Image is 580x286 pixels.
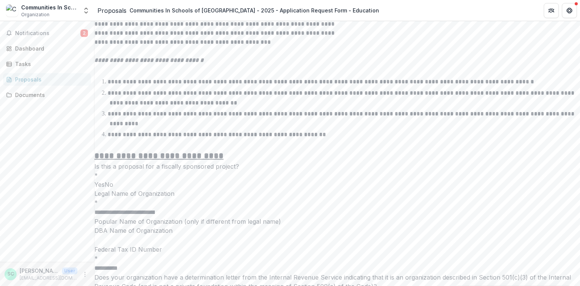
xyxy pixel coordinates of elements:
[544,3,559,18] button: Partners
[8,272,14,277] div: Sarah Conlon
[80,270,89,279] button: More
[3,27,91,39] button: Notifications2
[3,73,91,86] a: Proposals
[94,226,580,235] div: DBA Name of Organization
[81,3,91,18] button: Open entity switcher
[94,162,580,171] p: Is this a proposal for a fiscally sponsored project?
[15,60,85,68] div: Tasks
[130,6,379,14] div: Communities In Schools of [GEOGRAPHIC_DATA] - 2025 - Application Request Form - Education
[21,3,78,11] div: Communities In Schools of [GEOGRAPHIC_DATA]
[80,29,88,37] span: 2
[94,181,105,188] span: Yes
[3,58,91,70] a: Tasks
[105,181,113,188] span: No
[97,6,126,15] a: Proposals
[15,45,85,52] div: Dashboard
[20,275,77,281] p: [EMAIL_ADDRESS][DOMAIN_NAME]
[15,75,85,83] div: Proposals
[94,189,580,198] p: Legal Name of Organization
[97,5,382,16] nav: breadcrumb
[562,3,577,18] button: Get Help
[94,217,580,226] p: Popular Name of Organization (only if different from legal name)
[15,30,80,37] span: Notifications
[15,91,85,99] div: Documents
[62,268,77,274] p: User
[3,89,91,101] a: Documents
[21,11,49,18] span: Organization
[6,5,18,17] img: Communities In Schools of Houston
[94,245,580,254] p: Federal Tax ID Number
[3,42,91,55] a: Dashboard
[20,267,59,275] p: [PERSON_NAME]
